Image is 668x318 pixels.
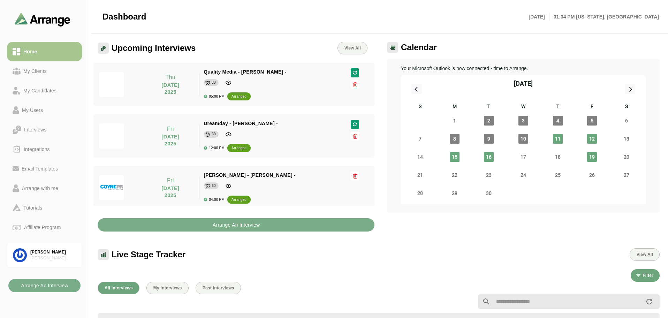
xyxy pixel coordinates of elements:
[21,145,53,153] div: Integrations
[518,170,528,180] span: Wednesday, September 24, 2025
[622,170,631,180] span: Saturday, September 27, 2025
[587,134,597,144] span: Friday, September 12, 2025
[146,125,195,133] p: Fri
[630,248,660,261] button: View All
[587,170,597,180] span: Friday, September 26, 2025
[450,134,460,144] span: Monday, September 8, 2025
[7,81,82,100] a: My Candidates
[645,297,653,306] i: appended action
[212,218,260,232] b: Arrange An Interview
[415,152,425,162] span: Sunday, September 14, 2025
[450,188,460,198] span: Monday, September 29, 2025
[21,204,45,212] div: Tutorials
[631,269,660,282] button: Filter
[146,73,195,82] p: Thu
[212,131,216,138] div: 30
[472,103,506,112] div: T
[204,69,286,75] span: Quality Media - [PERSON_NAME] -
[484,134,494,144] span: Tuesday, September 9, 2025
[7,159,82,179] a: Email Templates
[204,146,225,150] div: 12:00 PM
[196,282,241,294] button: Past Interviews
[415,188,425,198] span: Sunday, September 28, 2025
[146,176,195,185] p: Fri
[30,249,76,255] div: [PERSON_NAME]
[403,103,438,112] div: S
[231,145,246,152] div: arranged
[636,252,653,257] span: View All
[642,273,653,278] span: Filter
[622,152,631,162] span: Saturday, September 20, 2025
[7,139,82,159] a: Integrations
[7,100,82,120] a: My Users
[622,116,631,126] span: Saturday, September 6, 2025
[146,82,195,96] p: [DATE] 2025
[146,133,195,147] p: [DATE] 2025
[112,249,185,260] span: Live Stage Tracker
[553,134,563,144] span: Thursday, September 11, 2025
[484,188,494,198] span: Tuesday, September 30, 2025
[21,223,63,232] div: Affiliate Program
[575,103,609,112] div: F
[415,170,425,180] span: Sunday, September 21, 2025
[529,13,549,21] p: [DATE]
[212,182,216,189] div: 60
[112,43,196,53] span: Upcoming Interviews
[518,152,528,162] span: Wednesday, September 17, 2025
[540,103,575,112] div: T
[8,279,81,292] button: Arrange An Interview
[202,286,234,290] span: Past Interviews
[553,152,563,162] span: Thursday, September 18, 2025
[19,165,61,173] div: Email Templates
[549,13,659,21] p: 01:34 PM [US_STATE], [GEOGRAPHIC_DATA]
[7,61,82,81] a: My Clients
[401,64,646,73] p: Your Microsoft Outlook is now connected - time to Arrange.
[21,47,40,56] div: Home
[21,67,50,75] div: My Clients
[553,116,563,126] span: Thursday, September 4, 2025
[30,255,76,261] div: [PERSON_NAME] Associates
[19,106,46,114] div: My Users
[553,170,563,180] span: Thursday, September 25, 2025
[609,103,644,112] div: S
[438,103,472,112] div: M
[484,116,494,126] span: Tuesday, September 2, 2025
[450,170,460,180] span: Monday, September 22, 2025
[212,79,216,86] div: 30
[7,198,82,218] a: Tutorials
[153,286,182,290] span: My Interviews
[415,134,425,144] span: Sunday, September 7, 2025
[146,282,189,294] button: My Interviews
[21,126,49,134] div: Interviews
[7,243,82,268] a: [PERSON_NAME][PERSON_NAME] Associates
[506,103,541,112] div: W
[103,12,146,22] span: Dashboard
[98,282,139,294] button: All Interviews
[7,179,82,198] a: Arrange with me
[99,175,124,200] img: coyne.png
[622,134,631,144] span: Saturday, September 13, 2025
[231,196,246,203] div: arranged
[344,46,361,51] span: View All
[587,152,597,162] span: Friday, September 19, 2025
[518,116,528,126] span: Wednesday, September 3, 2025
[204,94,225,98] div: 05:00 PM
[514,79,533,89] div: [DATE]
[204,198,225,202] div: 04:00 PM
[7,120,82,139] a: Interviews
[231,93,246,100] div: arranged
[450,152,460,162] span: Monday, September 15, 2025
[518,134,528,144] span: Wednesday, September 10, 2025
[7,218,82,237] a: Affiliate Program
[98,218,374,232] button: Arrange An Interview
[484,170,494,180] span: Tuesday, September 23, 2025
[21,86,59,95] div: My Candidates
[19,184,61,192] div: Arrange with me
[401,42,437,53] span: Calendar
[15,13,70,26] img: arrangeai-name-small-logo.4d2b8aee.svg
[484,152,494,162] span: Tuesday, September 16, 2025
[7,42,82,61] a: Home
[204,121,278,126] span: Dreamday - [PERSON_NAME] -
[104,286,133,290] span: All Interviews
[450,116,460,126] span: Monday, September 1, 2025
